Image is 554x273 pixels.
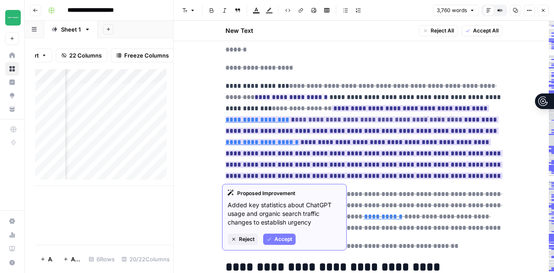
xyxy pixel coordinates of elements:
button: Reject [228,234,258,245]
span: Freeze Columns [124,51,169,60]
button: Add 10 Rows [58,252,85,266]
span: Accept [274,235,292,243]
span: Accept All [473,27,499,35]
span: Add Row [48,255,53,263]
span: Reject [239,235,254,243]
button: Add Row [35,252,58,266]
button: 3,760 words [433,5,479,16]
button: Reject All [419,25,458,36]
button: 22 Columns [56,48,107,62]
a: Opportunities [5,89,19,103]
span: 3,760 words [437,6,467,14]
h2: New Text [225,26,253,35]
div: Proposed Improvement [228,189,341,197]
a: Usage [5,228,19,242]
div: 6 Rows [85,252,118,266]
a: Home [5,48,19,62]
img: Team Empathy Logo [5,10,21,26]
span: Reject All [431,27,454,35]
span: 22 Columns [69,51,102,60]
button: Freeze Columns [111,48,174,62]
div: Sheet 1 [61,25,81,34]
button: Help + Support [5,256,19,270]
button: Sort [22,48,52,62]
a: Sheet 1 [44,21,98,38]
button: Workspace: Team Empathy [5,7,19,29]
p: Added key statistics about ChatGPT usage and organic search traffic changes to establish urgency [228,201,341,227]
a: Insights [5,75,19,89]
a: Learning Hub [5,242,19,256]
a: Browse [5,62,19,76]
a: Settings [5,214,19,228]
a: Your Data [5,102,19,116]
button: Accept [263,234,296,245]
button: Accept All [461,25,502,36]
div: 20/22 Columns [118,252,173,266]
span: Add 10 Rows [71,255,80,263]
